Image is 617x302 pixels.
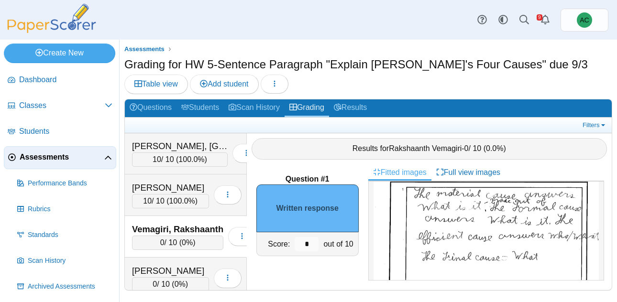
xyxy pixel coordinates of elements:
[252,138,607,159] div: Results for - / 10 ( )
[224,99,285,117] a: Scan History
[13,275,116,298] a: Archived Assessments
[4,4,99,33] img: PaperScorer
[561,9,608,32] a: Andrew Christman
[132,182,209,194] div: [PERSON_NAME]
[431,164,505,181] a: Full view images
[132,265,209,277] div: [PERSON_NAME]
[200,80,248,88] span: Add student
[321,232,358,256] div: out of 10
[143,197,152,205] span: 10
[464,144,469,152] span: 0
[124,56,588,73] h1: Grading for HW 5-Sentence Paragraph "Explain [PERSON_NAME]'s Four Causes" due 9/3
[256,184,359,232] div: Written response
[577,12,592,28] span: Andrew Christman
[580,17,589,23] span: Andrew Christman
[13,249,116,272] a: Scan History
[4,146,116,169] a: Assessments
[182,238,193,247] span: 0%
[285,99,329,117] a: Grading
[19,75,112,85] span: Dashboard
[175,280,186,288] span: 0%
[190,75,258,94] a: Add student
[535,10,556,31] a: Alerts
[122,43,167,55] a: Assessments
[176,99,224,117] a: Students
[134,80,178,88] span: Table view
[4,26,99,34] a: PaperScorer
[4,69,116,92] a: Dashboard
[4,120,116,143] a: Students
[125,99,176,117] a: Questions
[124,45,165,53] span: Assessments
[132,152,228,167] div: / 10 ( )
[368,164,431,181] a: Fitted images
[486,144,503,152] span: 0.0%
[132,236,223,250] div: / 10 ( )
[178,155,204,163] span: 100.0%
[28,256,112,266] span: Scan History
[169,197,195,205] span: 100.0%
[286,174,330,184] b: Question #1
[19,100,105,111] span: Classes
[132,194,209,208] div: / 10 ( )
[153,155,161,163] span: 10
[28,179,112,188] span: Performance Bands
[13,172,116,195] a: Performance Bands
[28,230,112,240] span: Standards
[4,43,115,63] a: Create New
[124,75,188,94] a: Table view
[132,140,228,152] div: [PERSON_NAME], [GEOGRAPHIC_DATA]
[13,198,116,221] a: Rubrics
[257,232,293,256] div: Score:
[329,99,372,117] a: Results
[132,223,223,236] div: Vemagiri, Rakshaanth
[19,126,112,137] span: Students
[389,144,462,152] span: Rakshaanth Vemagiri
[28,205,112,214] span: Rubrics
[20,152,104,162] span: Assessments
[580,120,609,130] a: Filters
[153,280,157,288] span: 0
[13,224,116,247] a: Standards
[4,95,116,118] a: Classes
[28,282,112,291] span: Archived Assessments
[132,277,209,291] div: / 10 ( )
[160,238,165,247] span: 0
